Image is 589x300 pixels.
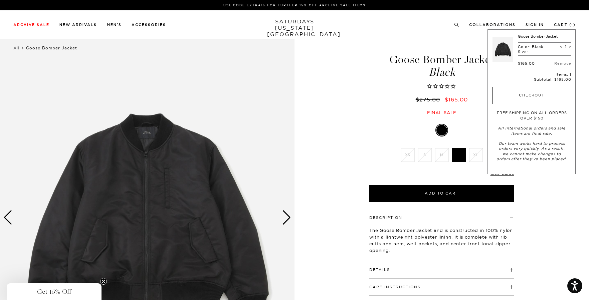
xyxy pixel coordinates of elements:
[368,83,515,90] span: Rated 0.0 out of 5 stars 0 reviews
[16,3,573,8] p: Use Code EXTRA15 for Further 15% Off Archive Sale Items
[554,77,571,82] span: $165.00
[518,61,535,66] div: $165.00
[492,77,571,82] p: Subtotal:
[518,49,543,54] p: Size: L
[59,23,97,27] a: New Arrivals
[369,227,514,254] p: The Goose Bomber Jacket and is constructed in 100% nylon with a lightweight polyester lining. It ...
[100,278,107,285] button: Close teaser
[518,44,543,49] p: Color: Black
[436,125,447,135] label: Black
[368,54,515,78] h1: Goose Bomber Jacket
[496,110,568,121] p: FREE SHIPPING ON ALL ORDERS OVER $150
[368,110,515,115] div: Final sale
[282,210,291,225] div: Next slide
[492,87,571,104] button: Checkout
[26,45,77,50] span: Goose Bomber Jacket
[37,288,71,296] span: Get 15% Off
[7,283,102,300] div: Get 15% OffClose teaser
[132,23,166,27] a: Accessories
[445,96,468,103] span: $165.00
[369,285,421,289] button: Care Instructions
[369,268,390,272] button: Details
[560,44,563,49] span: <
[369,216,402,220] button: Description
[492,72,571,77] p: Items: 1
[416,96,443,103] del: $275.00
[107,23,122,27] a: Men's
[518,34,558,39] a: Goose Bomber Jacket
[497,141,567,161] em: Our team works hard to process orders very quickly. As a result, we cannot make changes to orders...
[13,45,19,50] a: All
[267,18,322,37] a: SATURDAYS[US_STATE][GEOGRAPHIC_DATA]
[526,23,544,27] a: Sign In
[498,126,566,135] em: All international orders and sale items are final sale.
[572,24,573,27] small: 1
[3,210,12,225] div: Previous slide
[569,44,571,49] span: >
[554,23,576,27] a: Cart (1)
[369,185,514,202] button: Add to Cart
[452,148,466,162] label: L
[554,61,571,66] a: Remove
[13,23,49,27] a: Archive Sale
[469,23,516,27] a: Collaborations
[368,67,515,78] span: Black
